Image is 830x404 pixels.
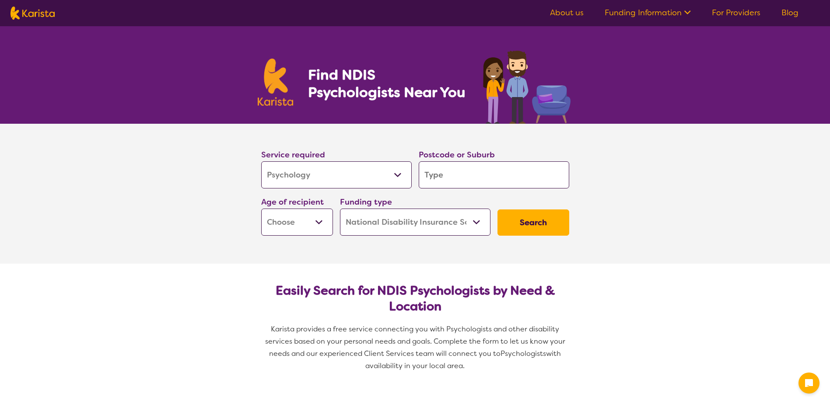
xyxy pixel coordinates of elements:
[712,7,760,18] a: For Providers
[340,197,392,207] label: Funding type
[261,150,325,160] label: Service required
[268,283,562,314] h2: Easily Search for NDIS Psychologists by Need & Location
[11,7,55,20] img: Karista logo
[480,47,573,124] img: psychology
[419,150,495,160] label: Postcode or Suburb
[501,349,546,358] span: Psychologists
[605,7,691,18] a: Funding Information
[550,7,584,18] a: About us
[265,324,567,358] span: Karista provides a free service connecting you with Psychologists and other disability services b...
[497,209,569,236] button: Search
[258,59,294,106] img: Karista logo
[308,66,470,101] h1: Find NDIS Psychologists Near You
[419,161,569,188] input: Type
[261,197,324,207] label: Age of recipient
[781,7,798,18] a: Blog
